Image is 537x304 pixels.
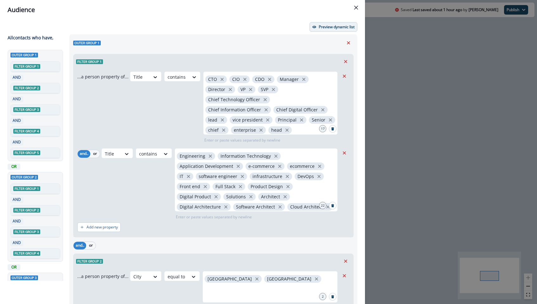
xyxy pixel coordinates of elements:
[277,163,283,169] button: close
[8,34,54,41] p: All contact s who have,
[329,125,336,133] button: Search
[327,117,334,123] button: close
[180,154,205,159] p: Engineering
[339,271,349,281] button: Remove
[215,184,235,189] p: Full Stack
[13,186,40,191] span: Filter group 1
[341,256,351,266] button: Remove
[12,218,22,224] p: AND
[253,174,282,179] p: infrastructure
[271,128,282,133] p: head
[199,174,237,179] p: software engineer
[251,184,283,189] p: Product Design
[223,204,229,210] button: close
[319,202,326,209] div: 22
[273,153,279,159] button: close
[247,86,254,93] button: close
[255,77,265,82] p: CDO
[263,107,269,113] button: close
[270,86,277,93] button: close
[76,259,103,264] span: Filter group 2
[207,153,214,159] button: close
[312,117,325,123] p: Senior
[242,76,248,83] button: close
[226,194,246,200] p: Solutions
[232,77,240,82] p: CIO
[339,71,349,81] button: Remove
[12,118,22,123] p: AND
[76,59,103,64] span: Filter group 1
[248,194,254,200] button: close
[265,117,271,123] button: close
[77,73,129,80] p: ...a person property of...
[180,204,221,210] p: Digital Architecture
[280,77,299,82] p: Manager
[10,53,38,57] span: Outer group 1
[278,117,297,123] p: Principal
[298,117,305,123] button: close
[13,150,40,155] span: Filter group 5
[203,137,282,143] p: Enter or paste values separated by newline
[13,86,40,90] span: Filter group 2
[282,194,288,200] button: close
[262,96,268,103] button: close
[180,184,200,189] p: Front end
[10,175,38,180] span: Outer group 2
[202,183,208,190] button: close
[213,194,219,200] button: close
[227,86,233,93] button: close
[185,173,192,180] button: close
[240,87,246,92] p: VP
[77,222,121,232] button: Add new property
[208,77,217,82] p: CTO
[234,128,256,133] p: enterprise
[73,41,101,45] span: Outer group 1
[310,22,357,32] button: Preview dynamic list
[254,276,260,282] button: close
[77,273,129,280] p: ...a person property of...
[208,87,225,92] p: Director
[316,173,322,180] button: close
[13,107,40,112] span: Filter group 3
[316,163,323,169] button: close
[12,240,22,246] p: AND
[78,150,90,158] button: and..
[339,148,349,158] button: Remove
[267,276,311,282] p: [GEOGRAPHIC_DATA]
[276,107,318,113] p: Chief Digital Officer
[284,127,290,133] button: close
[219,117,226,123] button: close
[10,275,38,280] span: Outer group 3
[284,173,291,180] button: close
[341,57,351,66] button: Remove
[12,75,22,80] p: AND
[9,264,19,270] p: OR
[221,127,227,133] button: close
[219,76,225,83] button: close
[180,194,211,200] p: Digital Product
[180,164,233,169] p: Application Development
[301,76,307,83] button: close
[235,163,241,169] button: close
[319,125,326,132] div: 17
[208,128,219,133] p: chief
[86,242,96,249] button: or
[12,96,22,102] p: AND
[13,208,40,213] span: Filter group 2
[208,276,252,282] p: [GEOGRAPHIC_DATA]
[86,225,118,229] p: Add new property
[180,174,183,179] p: IT
[239,173,246,180] button: close
[208,117,217,123] p: lead
[261,194,280,200] p: Architect
[297,174,314,179] p: DevOps
[90,150,100,158] button: or
[329,202,336,209] button: Search
[233,117,263,123] p: vice president
[285,183,291,190] button: close
[237,183,244,190] button: close
[13,129,40,134] span: Filter group 4
[319,25,355,29] p: Preview dynamic list
[266,76,273,83] button: close
[277,204,283,210] button: close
